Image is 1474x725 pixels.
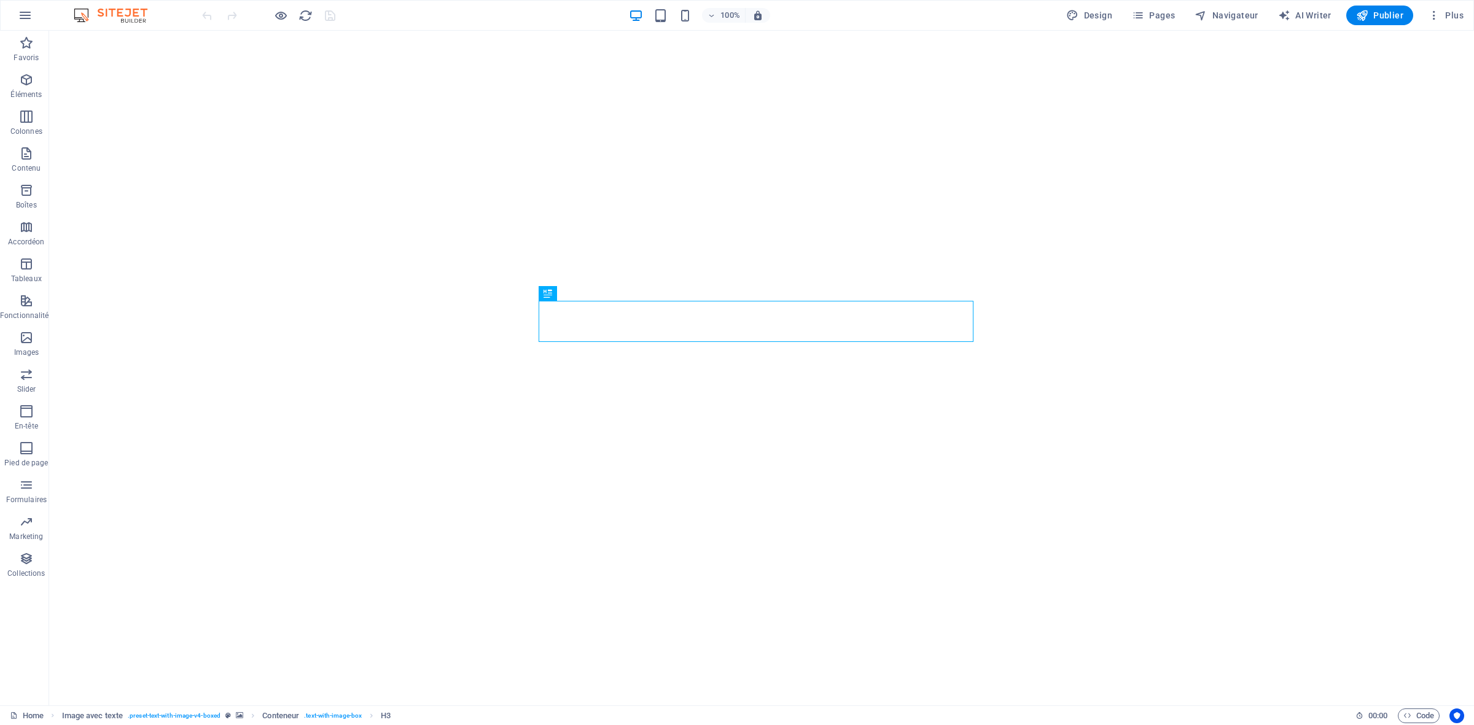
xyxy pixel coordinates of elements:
p: Tableaux [11,274,42,284]
span: AI Writer [1278,9,1332,21]
span: Pages [1132,9,1175,21]
span: . preset-text-with-image-v4-boxed [128,708,220,723]
p: Accordéon [8,237,44,247]
h6: 100% [720,8,740,23]
p: Marketing [9,532,43,541]
a: Cliquez pour annuler la sélection. Double-cliquez pour ouvrir Pages. [10,708,44,723]
button: 100% [702,8,746,23]
i: Lors du redimensionnement, ajuster automatiquement le niveau de zoom en fonction de l'appareil sé... [752,10,763,21]
span: Navigateur [1195,9,1258,21]
button: AI Writer [1273,6,1336,25]
p: Pied de page [4,458,48,468]
span: 00 00 [1368,708,1387,723]
button: Publier [1346,6,1413,25]
i: Cet élément est une présélection personnalisable. [225,712,231,719]
span: Publier [1356,9,1403,21]
p: Éléments [10,90,42,99]
nav: breadcrumb [62,708,391,723]
i: Actualiser la page [298,9,313,23]
p: Favoris [14,53,39,63]
span: Cliquez pour sélectionner. Double-cliquez pour modifier. [381,708,391,723]
button: Cliquez ici pour quitter le mode Aperçu et poursuivre l'édition. [273,8,288,23]
p: Contenu [12,163,41,173]
span: : [1377,711,1379,720]
p: Images [14,347,39,357]
p: Boîtes [16,200,37,210]
p: En-tête [15,421,38,431]
span: . text-with-image-box [304,708,362,723]
span: Plus [1428,9,1464,21]
span: Design [1066,9,1112,21]
button: Code [1398,708,1440,723]
div: Design (Ctrl+Alt+Y) [1061,6,1117,25]
p: Slider [17,384,36,394]
img: Editor Logo [71,8,163,23]
p: Formulaires [6,495,47,505]
i: Cet élément contient un arrière-plan. [236,712,243,719]
button: reload [298,8,313,23]
span: Cliquez pour sélectionner. Double-cliquez pour modifier. [262,708,299,723]
p: Colonnes [10,126,42,136]
span: Cliquez pour sélectionner. Double-cliquez pour modifier. [62,708,123,723]
button: Navigateur [1190,6,1263,25]
button: Plus [1423,6,1468,25]
span: Code [1403,708,1434,723]
button: Design [1061,6,1117,25]
h6: Durée de la session [1355,708,1388,723]
p: Collections [7,568,45,578]
button: Usercentrics [1449,708,1464,723]
button: Pages [1127,6,1180,25]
